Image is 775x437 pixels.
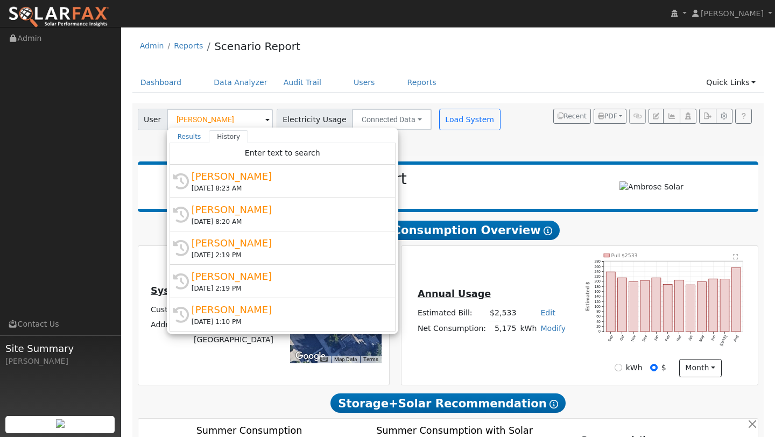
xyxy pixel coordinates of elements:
text: Mar [676,334,682,342]
span: [PERSON_NAME] [701,9,764,18]
u: Annual Usage [418,288,491,299]
text: Sep [607,335,614,343]
i: Show Help [549,400,558,408]
span: Enter text to search [245,149,320,157]
button: PDF [594,109,626,124]
div: [DATE] 8:20 AM [192,217,383,227]
a: Audit Trail [276,73,329,93]
text: Nov [630,334,637,342]
text: 180 [594,285,601,288]
text: Jun [710,335,716,342]
rect: onclick="" [731,267,741,332]
button: Keyboard shortcuts [320,356,328,363]
td: $2,533 [488,306,518,321]
text: 120 [594,300,601,304]
text: [DATE] [719,335,728,347]
div: [PERSON_NAME] [192,269,383,284]
text: 260 [594,265,601,269]
rect: onclick="" [652,278,661,332]
button: Edit User [649,109,664,124]
text:  [733,253,738,260]
input: $ [650,364,658,371]
span: Energy Consumption Overview [336,221,559,240]
a: Data Analyzer [206,73,276,93]
img: SolarFax [8,6,109,29]
span: Site Summary [5,341,115,356]
text: 220 [594,274,601,278]
text: 140 [594,294,601,298]
input: Select a User [167,109,273,130]
i: History [173,173,189,189]
div: [PERSON_NAME] [192,169,383,184]
a: Open this area in Google Maps (opens a new window) [293,349,328,363]
div: [DATE] 8:23 AM [192,184,383,193]
rect: onclick="" [617,278,626,332]
a: Results [170,130,209,143]
text: 280 [594,259,601,263]
text: 200 [594,280,601,284]
text: 160 [594,290,601,293]
input: kWh [615,364,622,371]
i: History [173,207,189,223]
div: [PERSON_NAME] [192,236,383,250]
text: Summer Consumption [196,426,302,436]
button: month [679,359,722,377]
i: Show Help [544,227,552,235]
h2: Scenario Report [149,170,544,188]
div: [DATE] 1:10 PM [192,317,383,327]
rect: onclick="" [686,285,695,332]
i: History [173,273,189,290]
span: Storage+Solar Recommendation [330,393,565,413]
rect: onclick="" [697,281,707,332]
td: Net Consumption: [415,321,488,336]
u: System Details [151,285,231,296]
td: 5,175 [488,321,518,336]
text: Estimated $ [585,281,590,311]
td: Estimated Bill: [415,306,488,321]
td: kWh [518,321,539,336]
div: Powered by SolarFax ® [143,170,550,203]
a: Reports [174,41,203,50]
a: Edit [540,308,555,317]
button: Multi-Series Graph [663,109,680,124]
text: 40 [596,320,601,323]
text: Jan [653,335,659,342]
text: 240 [594,270,601,273]
a: Help Link [735,109,752,124]
a: Admin [140,41,164,50]
rect: onclick="" [720,279,729,332]
td: Address: [149,317,192,332]
button: Export Interval Data [699,109,716,124]
img: Google [293,349,328,363]
label: kWh [626,362,643,373]
text: Apr [687,334,694,342]
text: 60 [596,315,601,319]
text: 80 [596,309,601,313]
a: Terms (opens in new tab) [363,356,378,362]
rect: onclick="" [709,279,718,332]
rect: onclick="" [629,282,638,332]
i: History [173,240,189,256]
text: 0 [598,329,601,333]
a: Dashboard [132,73,190,93]
img: retrieve [56,419,65,428]
a: Quick Links [698,73,764,93]
i: History [173,307,189,323]
text: Oct [619,335,625,342]
span: Electricity Usage [277,109,353,130]
div: [DATE] 2:19 PM [192,284,383,293]
img: Ambrose Solar [619,181,684,193]
label: $ [661,362,666,373]
text: Aug [733,335,739,343]
text: Summer Consumption with Solar [376,426,533,436]
button: Map Data [334,356,357,363]
text: May [699,334,706,343]
text: Dec [642,334,648,342]
a: Modify [540,324,566,333]
rect: onclick="" [640,280,650,332]
a: Scenario Report [214,40,300,53]
rect: onclick="" [606,272,615,332]
a: History [209,130,248,143]
span: User [138,109,167,130]
div: [PERSON_NAME] [192,202,383,217]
